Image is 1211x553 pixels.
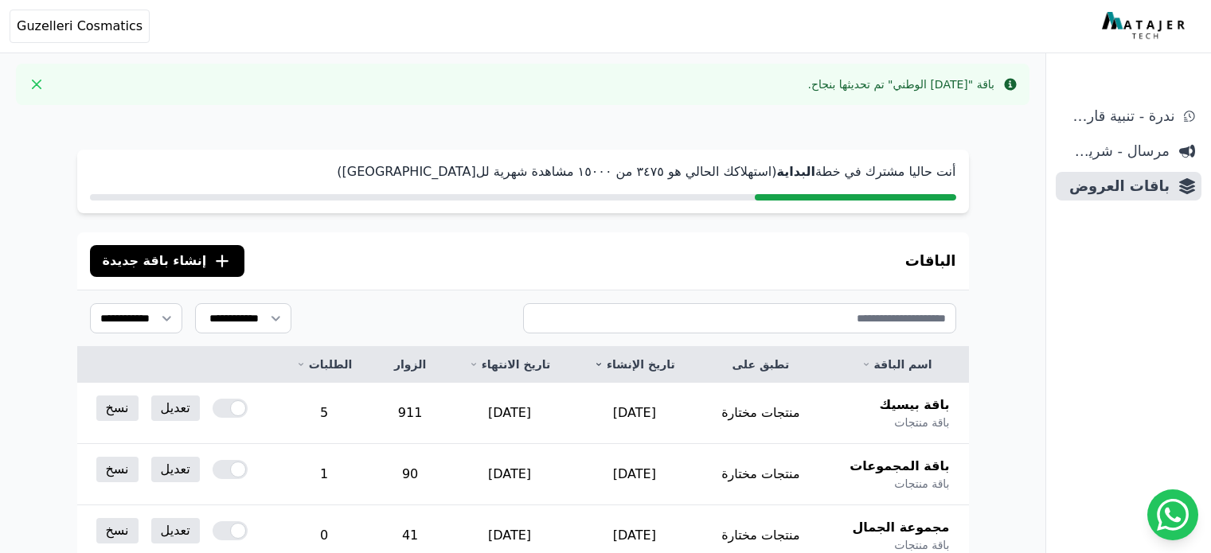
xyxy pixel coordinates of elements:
button: إنشاء باقة جديدة [90,245,245,277]
td: [DATE] [447,444,572,505]
a: نسخ [96,395,139,421]
button: Guzelleri Cosmatics [10,10,150,43]
span: باقة منتجات [894,476,949,492]
span: مرسال - شريط دعاية [1062,140,1170,162]
td: منتجات مختارة [697,383,825,444]
td: [DATE] [447,383,572,444]
img: MatajerTech Logo [1102,12,1189,41]
a: الطلبات [294,356,354,372]
td: 5 [275,383,373,444]
strong: البداية [776,164,814,179]
h3: الباقات [905,250,956,272]
span: باقات العروض [1062,175,1170,197]
span: باقة المجموعات [850,457,949,476]
th: الزوار [373,347,447,383]
button: Close [24,72,49,97]
span: Guzelleri Cosmatics [17,17,143,36]
span: إنشاء باقة جديدة [103,251,207,271]
a: اسم الباقة [844,356,950,372]
div: باقة "[DATE] الوطني" تم تحديثها بنجاح. [807,76,994,92]
a: تعديل [151,395,200,421]
td: منتجات مختارة [697,444,825,505]
td: [DATE] [572,444,697,505]
p: أنت حاليا مشترك في خطة (استهلاكك الحالي هو ۳٤٧٥ من ١٥۰۰۰ مشاهدة شهرية لل[GEOGRAPHIC_DATA]) [90,162,956,181]
span: باقة بيسيك [879,395,949,415]
a: تاريخ الانتهاء [466,356,553,372]
a: نسخ [96,518,139,543]
a: تاريخ الإنشاء [592,356,678,372]
span: باقة منتجات [894,415,949,430]
td: 911 [373,383,447,444]
span: مجموعة الجمال [852,518,949,537]
td: 1 [275,444,373,505]
th: تطبق على [697,347,825,383]
td: 90 [373,444,447,505]
span: باقة منتجات [894,537,949,553]
a: نسخ [96,457,139,482]
td: [DATE] [572,383,697,444]
a: تعديل [151,457,200,482]
a: تعديل [151,518,200,543]
span: ندرة - تنبية قارب علي النفاذ [1062,105,1174,127]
